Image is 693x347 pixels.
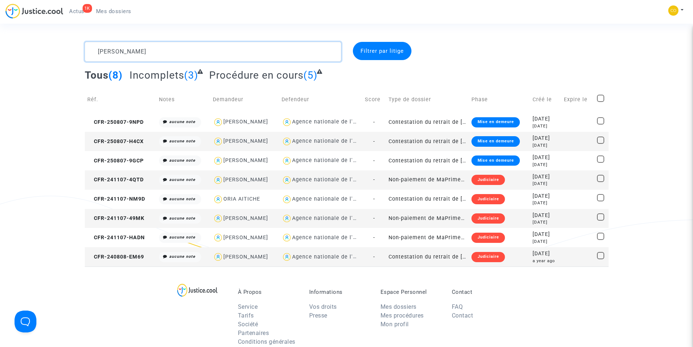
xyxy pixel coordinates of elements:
[292,215,372,221] div: Agence nationale de l'habitat
[381,312,424,319] a: Mes procédures
[386,170,469,190] td: Non-paiement de MaPrimeRenov' par l'ANAH (mandataire)
[85,69,108,81] span: Tous
[292,254,372,260] div: Agence nationale de l'habitat
[15,311,36,332] iframe: Help Scout Beacon - Open
[381,321,409,328] a: Mon profil
[213,252,223,262] img: icon-user.svg
[561,87,594,113] td: Expire le
[282,194,292,205] img: icon-user.svg
[213,194,223,205] img: icon-user.svg
[169,216,195,221] i: aucune note
[282,252,292,262] img: icon-user.svg
[169,158,195,163] i: aucune note
[238,303,258,310] a: Service
[169,235,195,240] i: aucune note
[238,289,298,295] p: À Propos
[223,177,268,183] div: [PERSON_NAME]
[238,330,269,336] a: Partenaires
[292,177,372,183] div: Agence nationale de l'habitat
[386,132,469,151] td: Contestation du retrait de [PERSON_NAME] par l'ANAH (mandataire)
[213,232,223,243] img: icon-user.svg
[309,303,337,310] a: Vos droits
[87,234,145,241] span: CFR-241107-HADN
[373,177,375,183] span: -
[282,155,292,166] img: icon-user.svg
[130,69,184,81] span: Incomplets
[386,113,469,132] td: Contestation du retrait de [PERSON_NAME] par l'ANAH (mandataire)
[292,157,372,163] div: Agence nationale de l'habitat
[223,215,268,221] div: [PERSON_NAME]
[63,6,90,17] a: 1KActus
[533,219,559,225] div: [DATE]
[471,252,505,262] div: Judiciaire
[533,230,559,238] div: [DATE]
[303,69,318,81] span: (5)
[210,87,279,113] td: Demandeur
[87,158,144,164] span: CFR-250807-9GCP
[169,254,195,259] i: aucune note
[279,87,362,113] td: Defendeur
[156,87,210,113] td: Notes
[533,162,559,168] div: [DATE]
[87,138,144,145] span: CFR-250807-H4CX
[471,136,519,146] div: Mise en demeure
[213,213,223,224] img: icon-user.svg
[373,234,375,241] span: -
[533,134,559,142] div: [DATE]
[223,254,268,260] div: [PERSON_NAME]
[471,233,505,243] div: Judiciaire
[533,154,559,162] div: [DATE]
[223,196,260,202] div: ORIA AITICHE
[169,139,195,143] i: aucune note
[381,303,417,310] a: Mes dossiers
[386,228,469,247] td: Non-paiement de MaPrimeRenov' par l'ANAH (mandataire)
[223,157,268,163] div: [PERSON_NAME]
[373,215,375,221] span: -
[533,200,559,206] div: [DATE]
[87,215,144,221] span: CFR-241107-49MK
[213,155,223,166] img: icon-user.svg
[533,238,559,245] div: [DATE]
[5,4,63,19] img: jc-logo.svg
[668,5,678,16] img: 84a266a8493598cb3cce1313e02c3431
[90,6,137,17] a: Mes dossiers
[309,289,370,295] p: Informations
[282,117,292,127] img: icon-user.svg
[386,151,469,170] td: Contestation du retrait de [PERSON_NAME] par l'ANAH (mandataire)
[292,196,372,202] div: Agence nationale de l'habitat
[452,289,512,295] p: Contact
[381,289,441,295] p: Espace Personnel
[108,69,123,81] span: (8)
[87,177,144,183] span: CFR-241107-4QTD
[282,232,292,243] img: icon-user.svg
[238,321,258,328] a: Société
[223,234,268,241] div: [PERSON_NAME]
[471,155,519,166] div: Mise en demeure
[282,136,292,147] img: icon-user.svg
[373,138,375,145] span: -
[213,175,223,185] img: icon-user.svg
[533,192,559,200] div: [DATE]
[373,196,375,202] span: -
[362,87,386,113] td: Score
[238,338,295,345] a: Conditions générales
[87,254,144,260] span: CFR-240808-EM69
[169,177,195,182] i: aucune note
[282,175,292,185] img: icon-user.svg
[292,234,372,241] div: Agence nationale de l'habitat
[373,254,375,260] span: -
[169,119,195,124] i: aucune note
[309,312,327,319] a: Presse
[361,48,404,54] span: Filtrer par litige
[292,119,372,125] div: Agence nationale de l'habitat
[87,119,144,125] span: CFR-250807-9NPD
[533,173,559,181] div: [DATE]
[452,303,463,310] a: FAQ
[386,209,469,228] td: Non-paiement de MaPrimeRenov' par l'ANAH (mandataire)
[83,4,92,13] div: 1K
[533,212,559,220] div: [DATE]
[184,69,198,81] span: (3)
[533,142,559,149] div: [DATE]
[533,181,559,187] div: [DATE]
[471,117,519,127] div: Mise en demeure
